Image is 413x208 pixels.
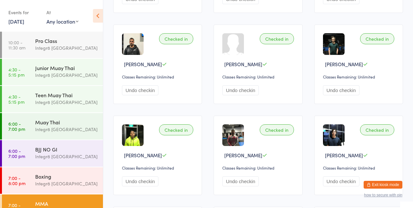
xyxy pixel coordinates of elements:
div: Teen Muay Thai [35,91,97,99]
a: 10:00 -11:30 amPro ClassIntegr8 [GEOGRAPHIC_DATA] [2,32,103,58]
a: 6:00 -7:00 pmBJJ NO GIIntegr8 [GEOGRAPHIC_DATA] [2,140,103,167]
span: [PERSON_NAME] [224,152,262,159]
div: Integr8 [GEOGRAPHIC_DATA] [35,44,97,52]
button: Exit kiosk mode [364,181,402,189]
div: Checked in [360,33,394,44]
div: Classes Remaining: Unlimited [122,74,195,79]
time: 10:00 - 11:30 am [8,40,25,50]
span: [PERSON_NAME] [325,61,363,68]
div: Classes Remaining: Unlimited [122,165,195,171]
button: how to secure with pin [364,193,402,197]
span: [PERSON_NAME] [325,152,363,159]
div: Junior Muay Thai [35,64,97,71]
div: Checked in [260,124,294,135]
div: Classes Remaining: Unlimited [222,74,296,79]
img: image1747647922.png [222,124,244,146]
a: [DATE] [8,18,24,25]
time: 6:00 - 7:00 pm [8,121,25,131]
img: image1757580222.png [122,124,144,146]
button: Undo checkin [323,176,359,186]
div: Integr8 [GEOGRAPHIC_DATA] [35,71,97,79]
img: image1748508603.png [122,33,144,55]
button: Undo checkin [122,176,158,186]
button: Undo checkin [222,176,259,186]
div: Integr8 [GEOGRAPHIC_DATA] [35,126,97,133]
div: Boxing [35,173,97,180]
div: Muay Thai [35,119,97,126]
time: 4:30 - 5:15 pm [8,94,25,104]
a: 6:00 -7:00 pmMuay ThaiIntegr8 [GEOGRAPHIC_DATA] [2,113,103,140]
div: Pro Class [35,37,97,44]
div: MMA [35,200,97,207]
button: Undo checkin [122,85,158,95]
a: 7:00 -8:00 pmBoxingIntegr8 [GEOGRAPHIC_DATA] [2,167,103,194]
img: image1747122742.png [323,33,345,55]
div: At [46,7,78,18]
div: Checked in [159,33,193,44]
div: Checked in [260,33,294,44]
span: [PERSON_NAME] [124,152,162,159]
span: [PERSON_NAME] [224,61,262,68]
button: Undo checkin [222,85,259,95]
time: 4:30 - 5:15 pm [8,67,25,77]
img: image1745826211.png [323,124,345,146]
div: Classes Remaining: Unlimited [222,165,296,171]
div: Integr8 [GEOGRAPHIC_DATA] [35,99,97,106]
div: Integr8 [GEOGRAPHIC_DATA] [35,180,97,187]
div: Integr8 [GEOGRAPHIC_DATA] [35,153,97,160]
time: 6:00 - 7:00 pm [8,148,25,159]
div: Events for [8,7,40,18]
div: Any location [46,18,78,25]
div: Checked in [159,124,193,135]
div: BJJ NO GI [35,146,97,153]
button: Undo checkin [323,85,359,95]
div: Classes Remaining: Unlimited [323,165,396,171]
a: 4:30 -5:15 pmJunior Muay ThaiIntegr8 [GEOGRAPHIC_DATA] [2,59,103,85]
span: [PERSON_NAME] [124,61,162,68]
div: Checked in [360,124,394,135]
a: 4:30 -5:15 pmTeen Muay ThaiIntegr8 [GEOGRAPHIC_DATA] [2,86,103,112]
div: Classes Remaining: Unlimited [323,74,396,79]
time: 7:00 - 8:00 pm [8,175,25,186]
